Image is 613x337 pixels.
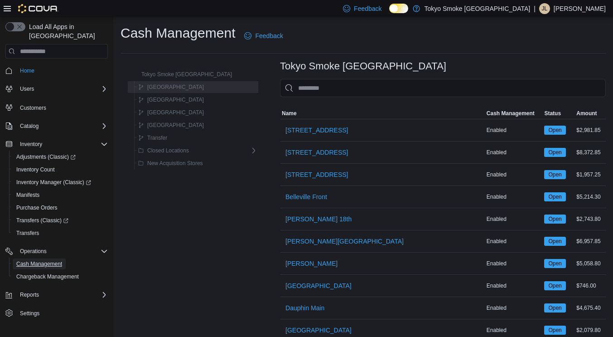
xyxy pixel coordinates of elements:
[280,79,606,97] input: This is a search bar. As you type, the results lower in the page will automatically filter.
[13,271,82,282] a: Chargeback Management
[13,228,108,239] span: Transfers
[16,102,108,113] span: Customers
[282,143,352,161] button: [STREET_ADDRESS]
[544,259,565,268] span: Open
[16,139,46,150] button: Inventory
[20,104,46,112] span: Customers
[18,4,58,13] img: Cova
[2,138,111,151] button: Inventory
[16,121,108,132] span: Catalog
[16,246,108,257] span: Operations
[9,151,111,163] a: Adjustments (Classic)
[135,132,171,143] button: Transfer
[485,108,543,119] button: Cash Management
[135,94,208,105] button: [GEOGRAPHIC_DATA]
[16,217,68,224] span: Transfers (Classic)
[13,259,66,269] a: Cash Management
[13,151,79,162] a: Adjustments (Classic)
[16,308,43,319] a: Settings
[20,310,39,317] span: Settings
[2,245,111,258] button: Operations
[13,190,108,200] span: Manifests
[485,280,543,291] div: Enabled
[285,259,338,268] span: [PERSON_NAME]
[544,303,565,313] span: Open
[285,148,348,157] span: [STREET_ADDRESS]
[544,170,565,179] span: Open
[16,260,62,268] span: Cash Management
[141,71,232,78] span: Tokyo Smoke [GEOGRAPHIC_DATA]
[544,326,565,335] span: Open
[16,83,108,94] span: Users
[16,83,38,94] button: Users
[20,67,34,74] span: Home
[389,4,408,13] input: Dark Mode
[13,259,108,269] span: Cash Management
[135,82,208,93] button: [GEOGRAPHIC_DATA]
[574,325,606,336] div: $2,079.80
[282,299,328,317] button: Dauphin Main
[542,108,574,119] button: Status
[285,237,404,246] span: [PERSON_NAME][GEOGRAPHIC_DATA]
[548,282,561,290] span: Open
[485,169,543,180] div: Enabled
[285,303,324,313] span: Dauphin Main
[9,258,111,270] button: Cash Management
[576,110,597,117] span: Amount
[548,326,561,334] span: Open
[548,215,561,223] span: Open
[16,65,38,76] a: Home
[20,122,39,130] span: Catalog
[9,176,111,189] a: Inventory Manager (Classic)
[574,191,606,202] div: $5,214.30
[544,215,565,224] span: Open
[282,210,355,228] button: [PERSON_NAME] 18th
[282,121,352,139] button: [STREET_ADDRESS]
[574,258,606,269] div: $5,058.80
[9,201,111,214] button: Purchase Orders
[9,227,111,239] button: Transfers
[285,170,348,179] span: [STREET_ADDRESS]
[13,151,108,162] span: Adjustments (Classic)
[539,3,550,14] div: Jennifer Lamont
[13,177,95,188] a: Inventory Manager (Classic)
[485,258,543,269] div: Enabled
[548,148,561,156] span: Open
[20,248,47,255] span: Operations
[548,126,561,134] span: Open
[2,307,111,320] button: Settings
[20,85,34,93] span: Users
[16,103,50,113] a: Customers
[544,148,565,157] span: Open
[282,188,331,206] button: Belleville Front
[2,288,111,301] button: Reports
[13,202,108,213] span: Purchase Orders
[574,169,606,180] div: $1,957.25
[13,177,108,188] span: Inventory Manager (Classic)
[574,214,606,225] div: $2,743.80
[485,236,543,247] div: Enabled
[574,125,606,136] div: $2,981.85
[135,158,207,169] button: New Acquisition Stores
[485,125,543,136] div: Enabled
[16,308,108,319] span: Settings
[16,191,39,199] span: Manifests
[16,65,108,76] span: Home
[282,166,352,184] button: [STREET_ADDRESS]
[16,204,58,211] span: Purchase Orders
[147,147,189,154] span: Closed Locations
[16,153,76,161] span: Adjustments (Classic)
[16,273,79,280] span: Chargeback Management
[16,179,91,186] span: Inventory Manager (Classic)
[135,107,208,118] button: [GEOGRAPHIC_DATA]
[9,163,111,176] button: Inventory Count
[147,122,204,129] span: [GEOGRAPHIC_DATA]
[2,64,111,77] button: Home
[16,246,50,257] button: Operations
[147,134,167,142] span: Transfer
[548,304,561,312] span: Open
[354,4,381,13] span: Feedback
[13,202,61,213] a: Purchase Orders
[285,126,348,135] span: [STREET_ADDRESS]
[13,215,108,226] span: Transfers (Classic)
